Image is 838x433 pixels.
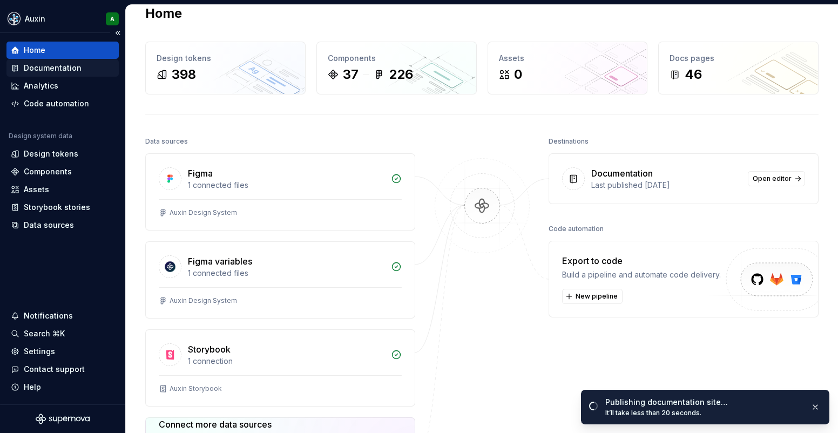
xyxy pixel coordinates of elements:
[145,329,415,407] a: Storybook1 connectionAuxin Storybook
[549,134,589,149] div: Destinations
[6,361,119,378] button: Contact support
[591,167,653,180] div: Documentation
[328,53,465,64] div: Components
[389,66,413,83] div: 226
[145,42,306,94] a: Design tokens398
[145,153,415,231] a: Figma1 connected filesAuxin Design System
[24,45,45,56] div: Home
[605,409,802,417] div: It’ll take less than 20 seconds.
[188,180,384,191] div: 1 connected files
[24,310,73,321] div: Notifications
[24,148,78,159] div: Design tokens
[562,254,721,267] div: Export to code
[159,418,310,431] div: Connect more data sources
[748,171,805,186] a: Open editor
[6,307,119,324] button: Notifications
[6,378,119,396] button: Help
[24,63,82,73] div: Documentation
[6,199,119,216] a: Storybook stories
[6,59,119,77] a: Documentation
[24,328,65,339] div: Search ⌘K
[343,66,359,83] div: 37
[6,77,119,94] a: Analytics
[514,66,522,83] div: 0
[170,296,237,305] div: Auxin Design System
[6,216,119,234] a: Data sources
[2,7,123,30] button: AuxinA
[6,95,119,112] a: Code automation
[6,181,119,198] a: Assets
[6,163,119,180] a: Components
[591,180,741,191] div: Last published [DATE]
[188,343,231,356] div: Storybook
[6,343,119,360] a: Settings
[188,268,384,279] div: 1 connected files
[24,364,85,375] div: Contact support
[562,289,623,304] button: New pipeline
[172,66,196,83] div: 398
[24,80,58,91] div: Analytics
[576,292,618,301] span: New pipeline
[24,382,41,393] div: Help
[499,53,637,64] div: Assets
[753,174,792,183] span: Open editor
[24,346,55,357] div: Settings
[157,53,294,64] div: Design tokens
[605,397,802,408] div: Publishing documentation site…
[25,13,45,24] div: Auxin
[145,134,188,149] div: Data sources
[6,145,119,163] a: Design tokens
[188,255,252,268] div: Figma variables
[24,166,72,177] div: Components
[110,15,114,23] div: A
[24,220,74,231] div: Data sources
[316,42,477,94] a: Components37226
[549,221,604,236] div: Code automation
[8,12,21,25] img: 7ff78dc4-d3d8-40c1-8a28-74e668332cb3.png
[24,98,89,109] div: Code automation
[6,42,119,59] a: Home
[685,66,702,83] div: 46
[145,241,415,319] a: Figma variables1 connected filesAuxin Design System
[9,132,72,140] div: Design system data
[670,53,807,64] div: Docs pages
[562,269,721,280] div: Build a pipeline and automate code delivery.
[488,42,648,94] a: Assets0
[188,167,213,180] div: Figma
[36,414,90,424] svg: Supernova Logo
[658,42,819,94] a: Docs pages46
[110,25,125,40] button: Collapse sidebar
[170,208,237,217] div: Auxin Design System
[188,356,384,367] div: 1 connection
[170,384,222,393] div: Auxin Storybook
[145,5,182,22] h2: Home
[6,325,119,342] button: Search ⌘K
[24,184,49,195] div: Assets
[24,202,90,213] div: Storybook stories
